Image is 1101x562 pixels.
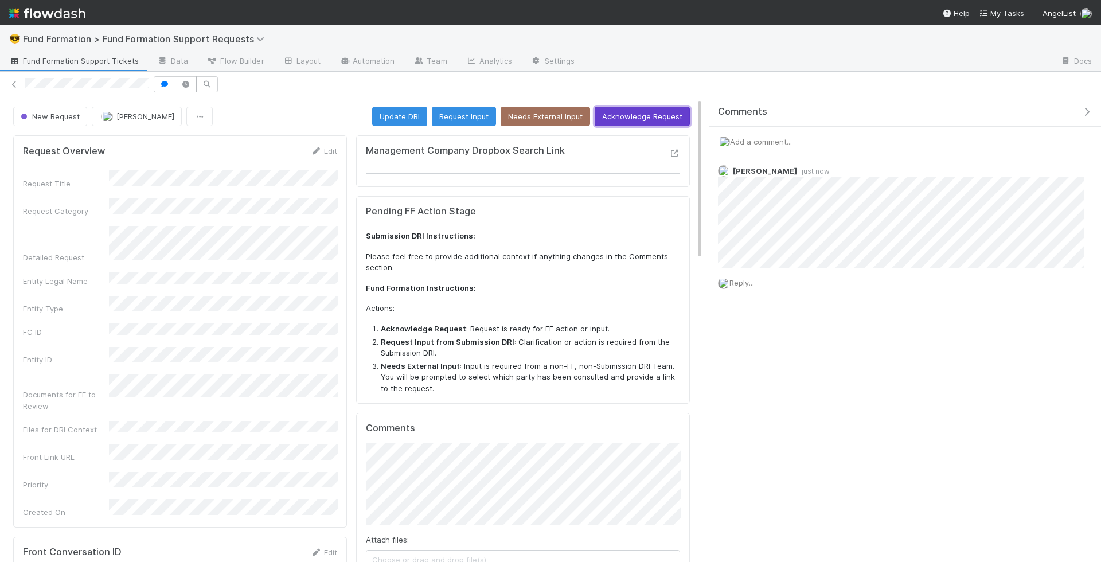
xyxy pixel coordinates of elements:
[274,53,330,71] a: Layout
[9,3,85,23] img: logo-inverted-e16ddd16eac7371096b0.svg
[1080,8,1092,19] img: avatar_892eb56c-5b5a-46db-bf0b-2a9023d0e8f8.png
[23,33,270,45] span: Fund Formation > Fund Formation Support Requests
[366,303,680,314] p: Actions:
[381,324,466,333] strong: Acknowledge Request
[148,53,197,71] a: Data
[942,7,970,19] div: Help
[23,547,122,558] h5: Front Conversation ID
[23,354,109,365] div: Entity ID
[23,178,109,189] div: Request Title
[366,534,409,545] label: Attach files:
[372,107,427,126] button: Update DRI
[9,55,139,67] span: Fund Formation Support Tickets
[23,451,109,463] div: Front Link URL
[116,112,174,121] span: [PERSON_NAME]
[1043,9,1076,18] span: AngelList
[366,251,680,274] p: Please feel free to provide additional context if anything changes in the Comments section.
[23,205,109,217] div: Request Category
[23,424,109,435] div: Files for DRI Context
[381,323,680,335] li: : Request is ready for FF action or input.
[719,136,730,147] img: avatar_892eb56c-5b5a-46db-bf0b-2a9023d0e8f8.png
[23,303,109,314] div: Entity Type
[730,137,792,146] span: Add a comment...
[23,326,109,338] div: FC ID
[1051,53,1101,71] a: Docs
[310,548,337,557] a: Edit
[404,53,456,71] a: Team
[23,252,109,263] div: Detailed Request
[595,107,690,126] button: Acknowledge Request
[729,278,754,287] span: Reply...
[381,361,680,395] li: : Input is required from a non-FF, non-Submission DRI Team. You will be prompted to select which ...
[23,506,109,518] div: Created On
[522,53,584,71] a: Settings
[197,53,273,71] a: Flow Builder
[18,112,80,121] span: New Request
[23,389,109,412] div: Documents for FF to Review
[310,146,337,155] a: Edit
[101,111,113,122] img: avatar_892eb56c-5b5a-46db-bf0b-2a9023d0e8f8.png
[92,107,182,126] button: [PERSON_NAME]
[381,361,460,370] strong: Needs External Input
[456,53,522,71] a: Analytics
[381,337,680,359] li: : Clarification or action is required from the Submission DRI.
[330,53,404,71] a: Automation
[718,165,729,177] img: avatar_892eb56c-5b5a-46db-bf0b-2a9023d0e8f8.png
[979,7,1024,19] a: My Tasks
[9,34,21,44] span: 😎
[432,107,496,126] button: Request Input
[718,278,729,289] img: avatar_892eb56c-5b5a-46db-bf0b-2a9023d0e8f8.png
[733,166,797,175] span: [PERSON_NAME]
[206,55,264,67] span: Flow Builder
[13,107,87,126] button: New Request
[366,145,565,157] h5: Management Company Dropbox Search Link
[797,167,830,175] span: just now
[718,106,767,118] span: Comments
[381,337,514,346] strong: Request Input from Submission DRI
[23,275,109,287] div: Entity Legal Name
[501,107,590,126] button: Needs External Input
[366,423,680,434] h5: Comments
[979,9,1024,18] span: My Tasks
[23,146,105,157] h5: Request Overview
[23,479,109,490] div: Priority
[366,283,476,292] strong: Fund Formation Instructions:
[366,231,475,240] strong: Submission DRI Instructions:
[366,206,680,217] h5: Pending FF Action Stage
